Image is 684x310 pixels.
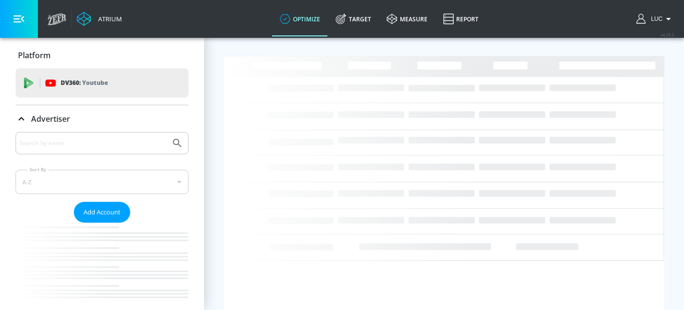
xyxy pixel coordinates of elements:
div: Platform [16,42,188,69]
div: DV360: Youtube [16,68,188,98]
p: Advertiser [31,114,70,124]
a: optimize [272,1,328,36]
div: Atrium [94,15,122,23]
a: Report [435,1,486,36]
button: Luc [636,13,674,25]
p: Platform [18,50,51,61]
a: measure [379,1,435,36]
span: v 4.25.2 [661,32,674,37]
span: login as: luc.amatruda@zefr.com [647,16,663,22]
p: DV360: [61,78,108,88]
a: Target [328,1,379,36]
p: Youtube [82,78,108,88]
a: Atrium [77,12,122,26]
label: Sort By [28,166,49,173]
div: Advertiser [16,105,188,132]
button: Add Account [74,202,130,223]
div: A-Z [16,170,188,194]
span: Add Account [84,207,120,218]
input: Search by name [19,137,167,149]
